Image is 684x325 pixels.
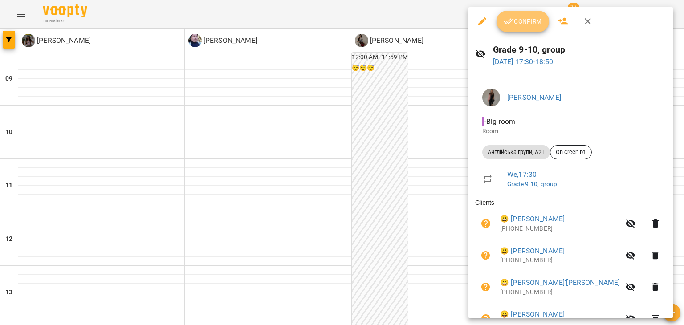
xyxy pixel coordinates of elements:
a: [PERSON_NAME] [507,93,561,102]
span: - Big room [482,117,517,126]
a: 😀 [PERSON_NAME] [500,309,565,320]
a: We , 17:30 [507,170,537,179]
img: 5a196e5a3ecece01ad28c9ee70ffa9da.jpg [482,89,500,106]
a: 😀 [PERSON_NAME]’[PERSON_NAME] [500,277,620,288]
span: Confirm [504,16,542,27]
button: Unpaid. Bill the attendance? [475,245,497,266]
button: Confirm [497,11,549,32]
span: Англійська групи, A2+ [482,148,550,156]
p: [PHONE_NUMBER] [500,224,620,233]
a: 😀 [PERSON_NAME] [500,214,565,224]
p: Room [482,127,659,136]
h6: Grade 9-10, group [493,43,666,57]
span: On creen b1 [550,148,591,156]
p: [PHONE_NUMBER] [500,288,620,297]
a: 😀 [PERSON_NAME] [500,246,565,256]
button: Unpaid. Bill the attendance? [475,213,497,234]
p: [PHONE_NUMBER] [500,256,620,265]
div: On creen b1 [550,145,592,159]
a: Grade 9-10, group [507,180,558,187]
a: [DATE] 17:30-18:50 [493,57,554,66]
button: Unpaid. Bill the attendance? [475,276,497,298]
